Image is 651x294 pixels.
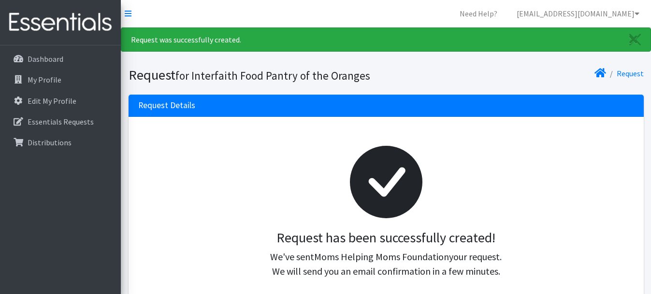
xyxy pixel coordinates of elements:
small: for Interfaith Food Pantry of the Oranges [175,69,370,83]
p: Dashboard [28,54,63,64]
p: Essentials Requests [28,117,94,126]
a: My Profile [4,70,117,89]
div: Request was successfully created. [121,28,651,52]
img: HumanEssentials [4,6,117,39]
h1: Request [129,67,383,84]
a: Essentials Requests [4,112,117,131]
p: My Profile [28,75,61,84]
h3: Request has been successfully created! [146,230,626,246]
a: Dashboard [4,49,117,69]
a: Distributions [4,133,117,152]
a: [EMAIL_ADDRESS][DOMAIN_NAME] [509,4,647,23]
h3: Request Details [138,100,195,111]
a: Need Help? [452,4,505,23]
a: Request [617,69,644,78]
a: Edit My Profile [4,91,117,111]
p: We've sent your request. We will send you an email confirmation in a few minutes. [146,250,626,279]
p: Edit My Profile [28,96,76,106]
a: Close [620,28,651,51]
span: Moms Helping Moms Foundation [314,251,449,263]
p: Distributions [28,138,72,147]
